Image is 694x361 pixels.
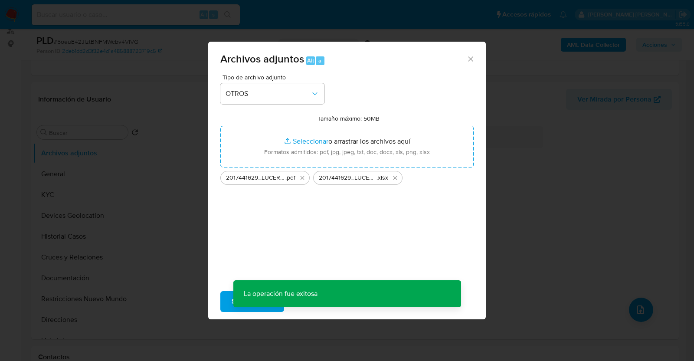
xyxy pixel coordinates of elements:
[220,167,474,185] ul: Archivos seleccionados
[226,89,311,98] span: OTROS
[376,174,388,182] span: .xlsx
[220,291,284,312] button: Subir archivo
[299,292,327,311] span: Cancelar
[390,173,400,183] button: Eliminar 2017441629_LUCERO GARCIA_AGO2025.xlsx
[319,174,376,182] span: 2017441629_LUCERO GARCIA_AGO2025
[226,174,285,182] span: 2017441629_LUCERO GARCIA_AGO2025
[220,83,324,104] button: OTROS
[223,74,327,80] span: Tipo de archivo adjunto
[220,51,304,66] span: Archivos adjuntos
[285,174,295,182] span: .pdf
[233,280,328,307] p: La operación fue exitosa
[318,115,380,122] label: Tamaño máximo: 50MB
[307,56,314,65] span: Alt
[297,173,308,183] button: Eliminar 2017441629_LUCERO GARCIA_AGO2025.pdf
[466,55,474,62] button: Cerrar
[318,56,321,65] span: a
[232,292,273,311] span: Subir archivo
